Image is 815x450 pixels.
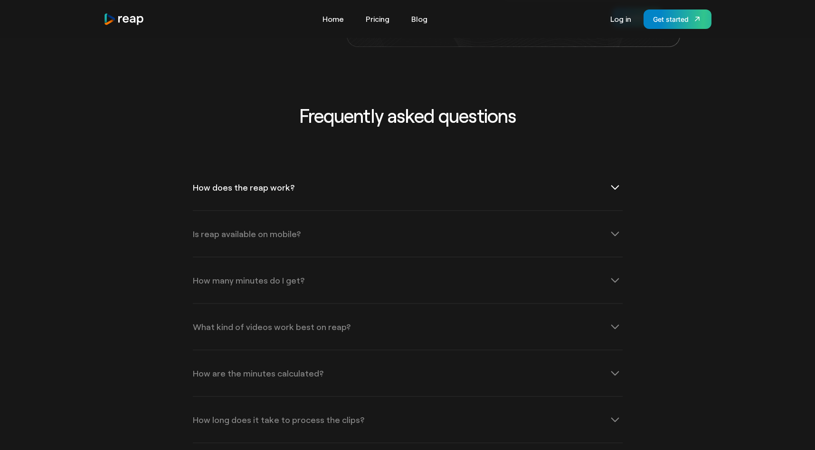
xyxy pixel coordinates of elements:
[193,369,323,377] div: How are the minutes calculated?
[193,230,301,238] div: Is reap available on mobile?
[407,11,432,27] a: Blog
[318,11,349,27] a: Home
[653,14,689,24] div: Get started
[193,322,351,331] div: What kind of videos work best on reap?
[210,104,605,127] h2: Frequently asked questions
[606,11,636,27] a: Log in
[193,276,304,285] div: How many minutes do I get?
[104,13,144,26] a: home
[644,9,711,29] a: Get started
[193,415,364,424] div: How long does it take to process the clips?
[361,11,394,27] a: Pricing
[193,183,294,192] div: How does the reap work?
